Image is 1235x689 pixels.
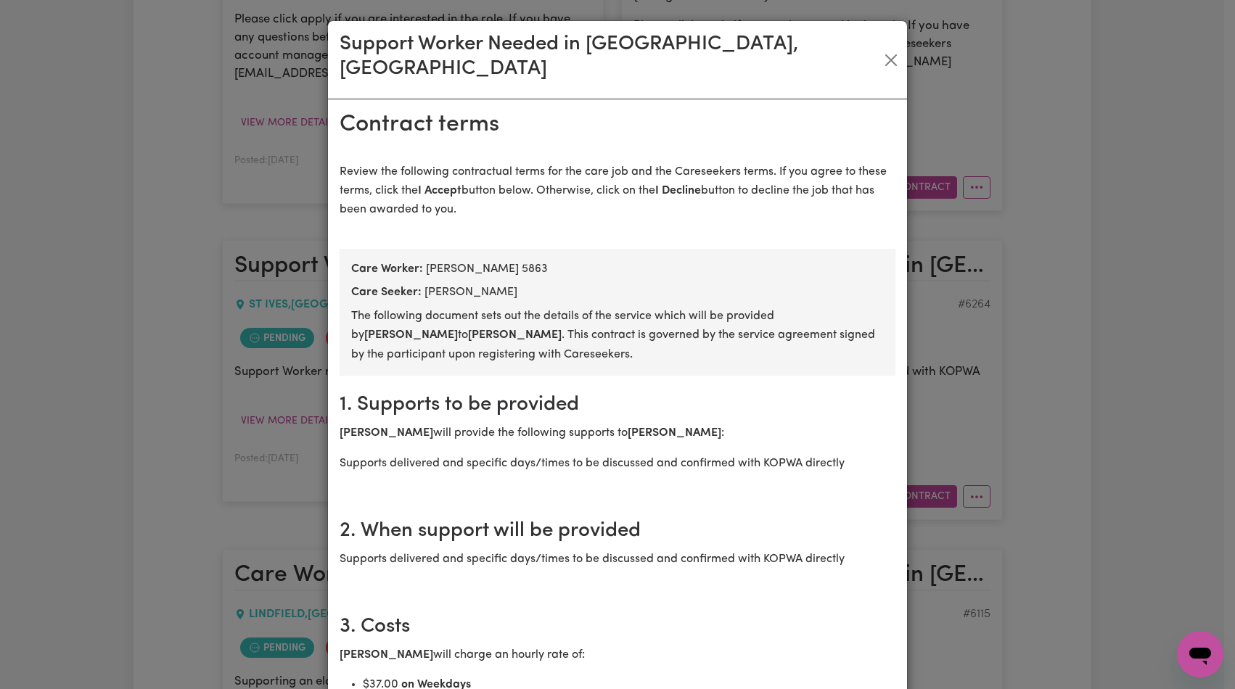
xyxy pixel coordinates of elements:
[351,307,884,364] p: The following document sets out the details of the service which will be provided by to . This co...
[628,427,721,439] b: [PERSON_NAME]
[340,519,895,544] h2: 2. When support will be provided
[340,615,895,640] h2: 3. Costs
[340,33,880,81] h3: Support Worker Needed in [GEOGRAPHIC_DATA], [GEOGRAPHIC_DATA]
[351,286,422,298] b: Care Seeker:
[418,185,461,197] strong: I Accept
[340,550,895,569] p: Supports delivered and specific days/times to be discussed and confirmed with KOPWA directly
[340,427,433,439] b: [PERSON_NAME]
[468,329,562,341] b: [PERSON_NAME]
[364,329,458,341] b: [PERSON_NAME]
[351,263,423,275] b: Care Worker:
[340,393,895,418] h2: 1. Supports to be provided
[340,162,895,220] p: Review the following contractual terms for the care job and the Careseekers terms. If you agree t...
[1177,631,1223,677] iframe: Button to launch messaging window
[351,260,884,278] div: [PERSON_NAME] 5863
[340,111,895,139] h2: Contract terms
[340,649,433,661] b: [PERSON_NAME]
[340,424,895,442] p: will provide the following supports to :
[655,185,701,197] strong: I Decline
[340,454,895,473] p: Supports delivered and specific days/times to be discussed and confirmed with KOPWA directly
[880,49,901,72] button: Close
[340,645,895,664] p: will charge an hourly rate of:
[351,284,884,301] div: [PERSON_NAME]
